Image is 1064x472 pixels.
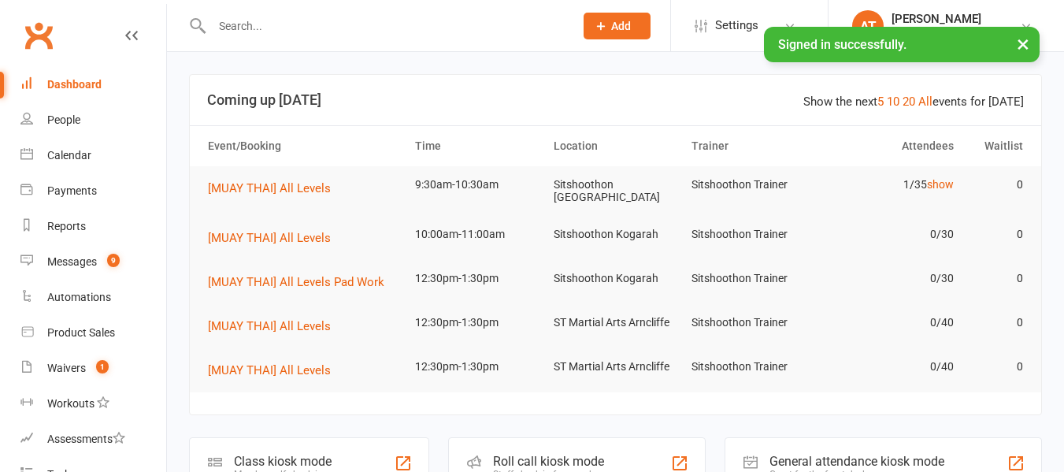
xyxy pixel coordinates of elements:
input: Search... [207,15,563,37]
button: × [1009,27,1037,61]
button: [MUAY THAI] All Levels [208,179,342,198]
div: Product Sales [47,326,115,339]
span: 1 [96,360,109,374]
a: Workouts [20,386,166,422]
td: 1/35 [823,166,962,203]
button: [MUAY THAI] All Levels [208,229,342,247]
a: show [927,178,954,191]
a: 10 [887,95,899,109]
td: Sitshoothon Kogarah [547,216,685,253]
div: Payments [47,184,97,197]
a: Assessments [20,422,166,457]
td: 0/40 [823,348,962,385]
a: Dashboard [20,67,166,102]
a: 20 [903,95,915,109]
td: 10:00am-11:00am [408,216,547,253]
th: Location [547,126,685,166]
td: 0/30 [823,216,962,253]
a: Automations [20,280,166,315]
div: People [47,113,80,126]
td: 12:30pm-1:30pm [408,348,547,385]
td: Sitshoothon [GEOGRAPHIC_DATA] [547,166,685,216]
td: 0 [961,216,1030,253]
a: All [918,95,932,109]
button: [MUAY THAI] All Levels [208,361,342,380]
td: Sitshoothon Kogarah [547,260,685,297]
div: Class kiosk mode [234,454,332,469]
div: Reports [47,220,86,232]
td: 0 [961,348,1030,385]
button: [MUAY THAI] All Levels [208,317,342,336]
a: Product Sales [20,315,166,351]
div: AT [852,10,884,42]
button: Add [584,13,651,39]
span: [MUAY THAI] All Levels [208,181,331,195]
th: Waitlist [961,126,1030,166]
div: Workouts [47,397,95,410]
h3: Coming up [DATE] [207,92,1024,108]
span: Add [611,20,631,32]
td: Sitshoothon Trainer [684,260,823,297]
div: Show the next events for [DATE] [803,92,1024,111]
div: Sitshoothon [892,26,981,40]
th: Time [408,126,547,166]
a: 5 [877,95,884,109]
div: Calendar [47,149,91,162]
a: Clubworx [19,16,58,55]
a: Messages 9 [20,244,166,280]
div: [PERSON_NAME] [892,12,981,26]
span: Signed in successfully. [778,37,906,52]
a: People [20,102,166,138]
td: Sitshoothon Trainer [684,216,823,253]
td: 12:30pm-1:30pm [408,304,547,341]
span: [MUAY THAI] All Levels [208,231,331,245]
td: 0/30 [823,260,962,297]
a: Calendar [20,138,166,173]
td: ST Martial Arts Arncliffe [547,304,685,341]
span: 9 [107,254,120,267]
td: Sitshoothon Trainer [684,166,823,203]
span: [MUAY THAI] All Levels [208,363,331,377]
th: Attendees [823,126,962,166]
td: 9:30am-10:30am [408,166,547,203]
div: Automations [47,291,111,303]
a: Payments [20,173,166,209]
div: Messages [47,255,97,268]
td: 12:30pm-1:30pm [408,260,547,297]
a: Reports [20,209,166,244]
div: Roll call kiosk mode [493,454,607,469]
button: [MUAY THAI] All Levels Pad Work [208,273,395,292]
th: Trainer [684,126,823,166]
div: Assessments [47,433,125,445]
td: Sitshoothon Trainer [684,304,823,341]
td: 0 [961,260,1030,297]
a: Waivers 1 [20,351,166,386]
td: 0 [961,166,1030,203]
td: ST Martial Arts Arncliffe [547,348,685,385]
th: Event/Booking [201,126,408,166]
div: Waivers [47,362,86,374]
span: [MUAY THAI] All Levels [208,319,331,333]
td: Sitshoothon Trainer [684,348,823,385]
td: 0/40 [823,304,962,341]
span: Settings [715,8,758,43]
div: Dashboard [47,78,102,91]
span: [MUAY THAI] All Levels Pad Work [208,275,384,289]
div: General attendance kiosk mode [769,454,944,469]
td: 0 [961,304,1030,341]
